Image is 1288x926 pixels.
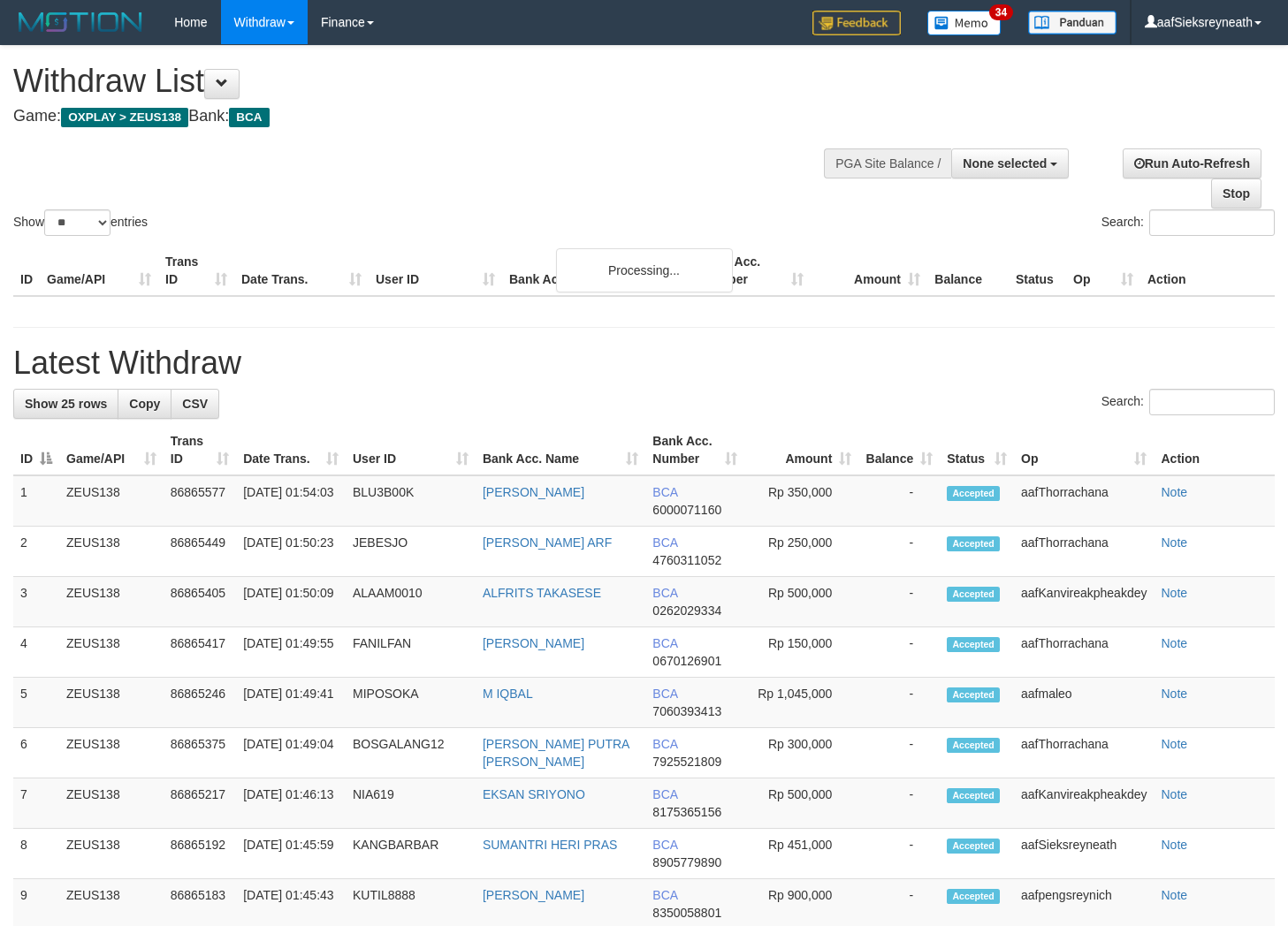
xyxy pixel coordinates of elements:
[483,888,584,902] a: [PERSON_NAME]
[346,425,476,475] th: User ID: activate to sort column ascending
[1101,209,1275,236] label: Search:
[346,475,476,527] td: BLU3B00K
[940,425,1014,475] th: Status: activate to sort column ascending
[13,425,59,475] th: ID: activate to sort column descending
[13,389,118,419] a: Show 25 rows
[652,755,721,769] span: Copy 7925521809 to clipboard
[476,425,645,475] th: Bank Acc. Name: activate to sort column ascending
[1014,829,1154,879] td: aafSieksreyneath
[236,527,346,577] td: [DATE] 01:50:23
[346,778,476,829] td: NIA619
[483,535,612,550] a: [PERSON_NAME] ARF
[59,778,164,829] td: ZEUS138
[652,855,721,869] span: Copy 8905779890 to clipboard
[59,728,164,778] td: ZEUS138
[1149,209,1275,236] input: Search:
[483,838,617,852] a: SUMANTRI HERI PRAS
[652,906,721,920] span: Copy 8350058801 to clipboard
[1161,888,1187,902] a: Note
[1161,838,1187,852] a: Note
[652,737,677,751] span: BCA
[171,389,219,419] a: CSV
[858,678,940,728] td: -
[483,737,629,769] a: [PERSON_NAME] PUTRA [PERSON_NAME]
[346,678,476,728] td: MIPOSOKA
[652,636,677,650] span: BCA
[744,627,859,678] td: Rp 150,000
[164,527,236,577] td: 86865449
[1161,586,1187,600] a: Note
[951,148,1069,178] button: None selected
[652,553,721,567] span: Copy 4760311052 to clipboard
[652,603,721,618] span: Copy 0262029334 to clipboard
[1014,527,1154,577] td: aafThorrachana
[158,246,234,296] th: Trans ID
[652,805,721,819] span: Copy 8175365156 to clipboard
[13,829,59,879] td: 8
[483,636,584,650] a: [PERSON_NAME]
[13,64,841,99] h1: Withdraw List
[13,108,841,125] h4: Game: Bank:
[744,425,859,475] th: Amount: activate to sort column ascending
[502,246,694,296] th: Bank Acc. Name
[59,425,164,475] th: Game/API: activate to sort column ascending
[346,627,476,678] td: FANILFAN
[61,108,188,127] span: OXPLAY > ZEUS138
[164,577,236,627] td: 86865405
[858,778,940,829] td: -
[25,397,107,411] span: Show 25 rows
[652,787,677,801] span: BCA
[236,829,346,879] td: [DATE] 01:45:59
[59,527,164,577] td: ZEUS138
[1161,737,1187,751] a: Note
[694,246,811,296] th: Bank Acc. Number
[652,704,721,718] span: Copy 7060393413 to clipboard
[236,475,346,527] td: [DATE] 01:54:03
[947,738,1000,753] span: Accepted
[59,577,164,627] td: ZEUS138
[1161,687,1187,701] a: Note
[1028,11,1117,34] img: panduan.png
[652,838,677,852] span: BCA
[1014,577,1154,627] td: aafKanvireakpheakdey
[1014,778,1154,829] td: aafKanvireakpheakdey
[652,687,677,701] span: BCA
[858,425,940,475] th: Balance: activate to sort column ascending
[483,787,585,801] a: EKSAN SRIYONO
[236,627,346,678] td: [DATE] 01:49:55
[744,728,859,778] td: Rp 300,000
[164,627,236,678] td: 86865417
[483,586,601,600] a: ALFRITS TAKASESE
[744,527,859,577] td: Rp 250,000
[858,627,940,678] td: -
[744,475,859,527] td: Rp 350,000
[812,11,901,35] img: Feedback.jpg
[1211,178,1261,209] a: Stop
[236,577,346,627] td: [DATE] 01:50:09
[947,839,1000,854] span: Accepted
[59,678,164,728] td: ZEUS138
[164,728,236,778] td: 86865375
[652,485,677,499] span: BCA
[858,475,940,527] td: -
[59,829,164,879] td: ZEUS138
[13,778,59,829] td: 7
[13,678,59,728] td: 5
[13,577,59,627] td: 3
[744,577,859,627] td: Rp 500,000
[182,397,208,411] span: CSV
[346,728,476,778] td: BOSGALANG12
[44,209,111,236] select: Showentries
[1101,389,1275,415] label: Search:
[1014,678,1154,728] td: aafmaleo
[1009,246,1066,296] th: Status
[1161,485,1187,499] a: Note
[59,627,164,678] td: ZEUS138
[744,778,859,829] td: Rp 500,000
[1154,425,1275,475] th: Action
[236,678,346,728] td: [DATE] 01:49:41
[164,778,236,829] td: 86865217
[236,425,346,475] th: Date Trans.: activate to sort column ascending
[346,577,476,627] td: ALAAM0010
[13,209,148,236] label: Show entries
